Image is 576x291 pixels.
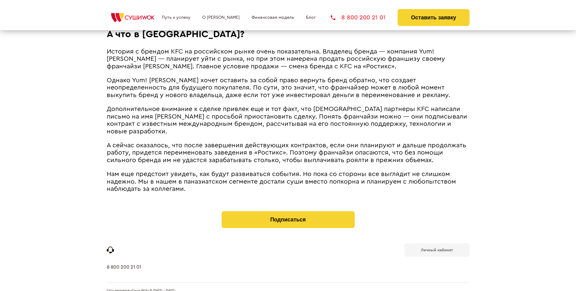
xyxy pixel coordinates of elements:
button: Подписаться [222,211,355,228]
span: А сейчас оказалось, что после завершения действующих контрактов, если они планируют и дальше прод... [107,142,466,163]
span: История с брендом KFC на российском рынке очень показательна. Владелец бренда ― компания Yum! [PE... [107,48,445,70]
a: О [PERSON_NAME] [202,15,240,20]
a: 8 800 200 21 01 [331,15,386,21]
span: А что в [GEOGRAPHIC_DATA]? [107,29,245,39]
a: Личный кабинет [404,243,470,257]
b: Личный кабинет [421,248,453,252]
span: Дополнительное внимание к сделке привлек еще и тот факт, что [DEMOGRAPHIC_DATA] партнеры KFC напи... [107,106,467,135]
a: Финансовая модель [252,15,294,20]
a: 8 800 200 21 01 [107,264,141,283]
span: Нам еще предстоит увидеть, как будут развиваться события. Но пока со стороны все выглядит не слиш... [107,171,456,192]
button: Оставить заявку [398,9,469,26]
a: Блог [306,15,316,20]
span: Однако Yum! [PERSON_NAME] хочет оставить за собой право вернуть бренд обратно, что создает неопре... [107,77,450,98]
span: 8 800 200 21 01 [341,15,386,21]
a: Путь к успеху [162,15,190,20]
